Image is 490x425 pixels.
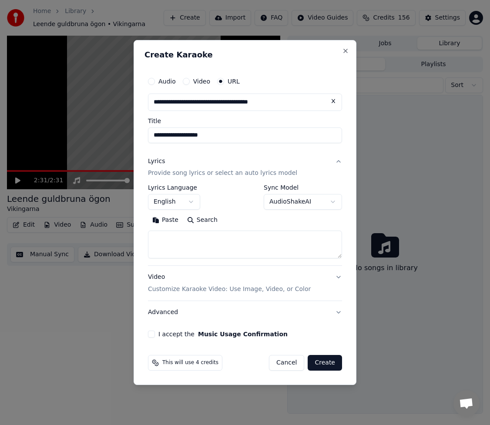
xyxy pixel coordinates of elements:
[148,273,311,294] div: Video
[144,51,346,59] h2: Create Karaoke
[148,169,297,178] p: Provide song lyrics or select an auto lyrics model
[228,78,240,84] label: URL
[158,331,288,337] label: I accept the
[148,285,311,294] p: Customize Karaoke Video: Use Image, Video, or Color
[148,118,342,124] label: Title
[148,301,342,324] button: Advanced
[183,214,222,228] button: Search
[198,331,288,337] button: I accept the
[148,214,183,228] button: Paste
[148,157,165,166] div: Lyrics
[148,150,342,185] button: LyricsProvide song lyrics or select an auto lyrics model
[269,355,304,371] button: Cancel
[148,185,342,266] div: LyricsProvide song lyrics or select an auto lyrics model
[308,355,342,371] button: Create
[162,359,218,366] span: This will use 4 credits
[193,78,210,84] label: Video
[148,185,200,191] label: Lyrics Language
[158,78,176,84] label: Audio
[148,266,342,301] button: VideoCustomize Karaoke Video: Use Image, Video, or Color
[264,185,342,191] label: Sync Model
